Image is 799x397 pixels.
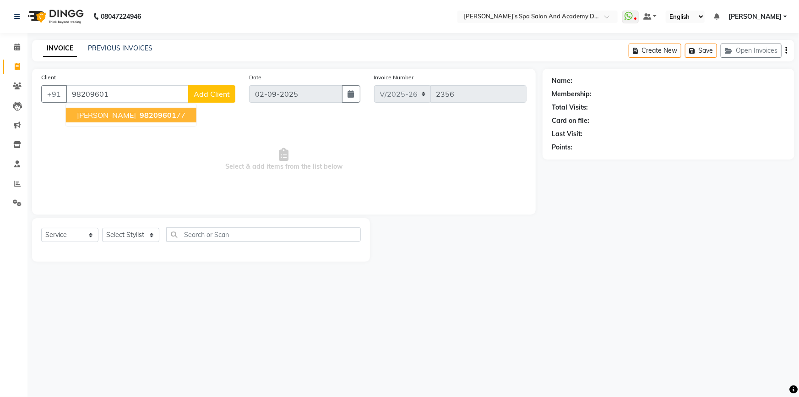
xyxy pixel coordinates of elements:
button: Save [685,44,717,58]
input: Search or Scan [166,227,361,242]
button: Open Invoices [721,44,782,58]
a: PREVIOUS INVOICES [88,44,152,52]
span: Select & add items from the list below [41,114,527,205]
ngb-highlight: 77 [138,110,185,120]
span: [PERSON_NAME] [77,110,136,120]
button: Create New [629,44,681,58]
div: Total Visits: [552,103,588,112]
div: Last Visit: [552,129,582,139]
b: 08047224946 [101,4,141,29]
label: Client [41,73,56,82]
span: [PERSON_NAME] [728,12,782,22]
div: Membership: [552,89,592,99]
div: Name: [552,76,572,86]
img: logo [23,4,86,29]
a: INVOICE [43,40,77,57]
div: Card on file: [552,116,589,126]
span: 98209601 [140,110,176,120]
span: Add Client [194,89,230,99]
div: Points: [552,143,572,152]
label: Invoice Number [374,73,414,82]
button: Add Client [188,85,235,103]
button: +91 [41,85,67,103]
input: Search by Name/Mobile/Email/Code [66,85,189,103]
label: Date [249,73,261,82]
